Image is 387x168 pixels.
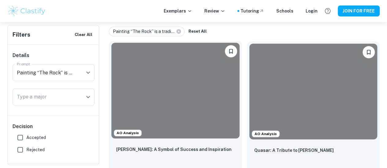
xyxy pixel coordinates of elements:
[109,27,184,36] div: Painting “The Rock” is a tradi...
[84,68,92,77] button: Open
[13,30,30,39] h6: Filters
[204,8,225,14] p: Review
[225,45,237,57] button: Please log in to bookmark exemplars
[164,8,192,14] p: Exemplars
[113,28,177,35] span: Painting “The Rock” is a tradi...
[7,5,46,17] img: Clastify logo
[116,146,232,153] p: Reese Witherspoon: A Symbol of Success and Inspiration
[276,8,293,14] a: Schools
[363,46,375,58] button: Please log in to bookmark exemplars
[254,147,334,154] p: Quasar: A Tribute to Cosmic Wonder
[17,61,30,66] label: Prompt
[114,130,141,136] span: AO Analysis
[73,30,94,39] button: Clear All
[13,52,95,59] h6: Details
[187,27,208,36] button: Reset All
[84,93,92,101] button: Open
[252,131,279,137] span: AO Analysis
[26,134,46,141] span: Accepted
[13,123,95,130] h6: Decision
[240,8,264,14] a: Tutoring
[322,6,333,16] button: Help and Feedback
[338,5,380,16] button: JOIN FOR FREE
[26,146,45,153] span: Rejected
[306,8,318,14] a: Login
